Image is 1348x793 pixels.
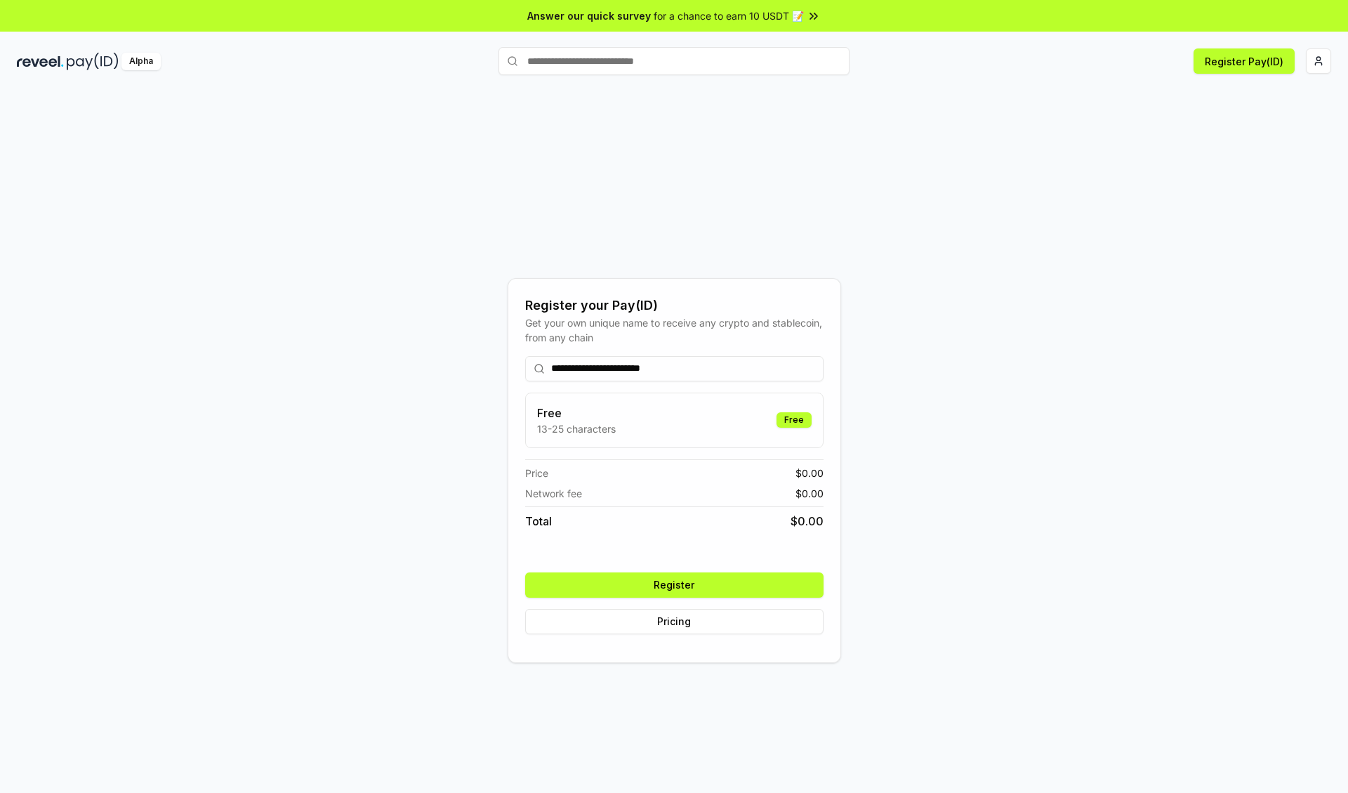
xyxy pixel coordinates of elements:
[525,609,824,634] button: Pricing
[67,53,119,70] img: pay_id
[121,53,161,70] div: Alpha
[537,405,616,421] h3: Free
[525,513,552,530] span: Total
[525,572,824,598] button: Register
[1194,48,1295,74] button: Register Pay(ID)
[777,412,812,428] div: Free
[537,421,616,436] p: 13-25 characters
[795,466,824,480] span: $ 0.00
[791,513,824,530] span: $ 0.00
[525,296,824,315] div: Register your Pay(ID)
[17,53,64,70] img: reveel_dark
[525,315,824,345] div: Get your own unique name to receive any crypto and stablecoin, from any chain
[527,8,651,23] span: Answer our quick survey
[654,8,804,23] span: for a chance to earn 10 USDT 📝
[795,486,824,501] span: $ 0.00
[525,466,548,480] span: Price
[525,486,582,501] span: Network fee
